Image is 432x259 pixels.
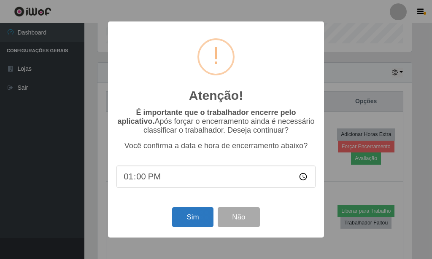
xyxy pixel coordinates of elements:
b: É importante que o trabalhador encerre pelo aplicativo. [117,108,296,125]
p: Você confirma a data e hora de encerramento abaixo? [116,142,316,150]
button: Não [218,207,259,227]
button: Sim [172,207,213,227]
p: Após forçar o encerramento ainda é necessário classificar o trabalhador. Deseja continuar? [116,108,316,135]
h2: Atenção! [189,88,243,103]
